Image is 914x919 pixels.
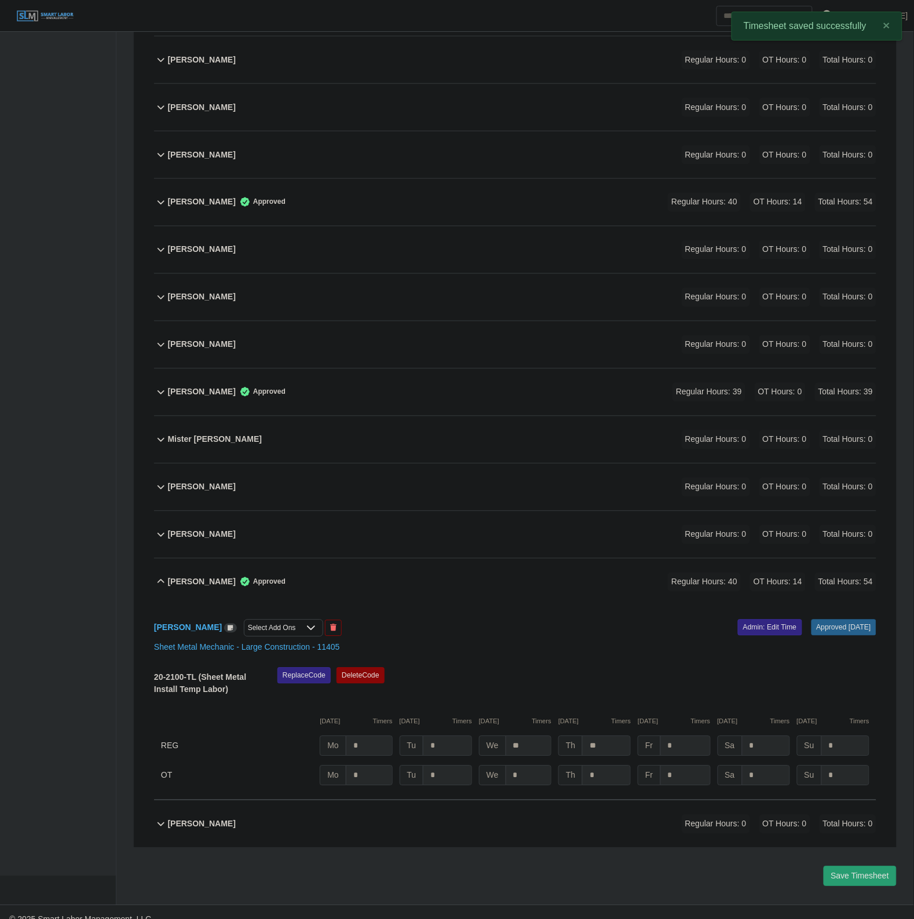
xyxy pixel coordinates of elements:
span: Approved [236,196,286,208]
b: [PERSON_NAME] [168,149,236,161]
a: Approved [DATE] [811,620,876,636]
button: Timers [373,717,393,727]
span: Regular Hours: 0 [682,240,750,259]
span: OT Hours: 0 [759,430,810,449]
button: [PERSON_NAME] Regular Hours: 0 OT Hours: 0 Total Hours: 0 [154,801,876,848]
span: × [883,19,890,32]
span: Total Hours: 0 [820,50,876,69]
span: Tu [400,766,424,786]
span: Total Hours: 0 [820,288,876,307]
button: Timers [850,717,869,727]
a: [PERSON_NAME] [842,10,908,22]
span: OT Hours: 0 [759,145,810,164]
span: Tu [400,736,424,756]
span: Total Hours: 0 [820,815,876,834]
span: Total Hours: 54 [815,573,876,592]
button: End Worker & Remove from the Timesheet [325,620,342,636]
span: Total Hours: 0 [820,478,876,497]
b: 20-2100-TL (Sheet Metal Install Temp Labor) [154,673,246,694]
span: Regular Hours: 0 [682,430,750,449]
div: Timesheet saved successfully [732,12,902,41]
span: OT Hours: 0 [759,335,810,354]
span: Total Hours: 0 [820,145,876,164]
span: Regular Hours: 0 [682,98,750,117]
b: [PERSON_NAME] [168,339,236,351]
span: Regular Hours: 40 [668,193,741,212]
button: [PERSON_NAME] Regular Hours: 0 OT Hours: 0 Total Hours: 0 [154,131,876,178]
span: OT Hours: 14 [750,193,806,212]
button: [PERSON_NAME] Regular Hours: 0 OT Hours: 0 Total Hours: 0 [154,464,876,511]
button: Save Timesheet [824,866,897,887]
span: Mo [320,736,346,756]
button: Timers [691,717,711,727]
b: [PERSON_NAME] [168,54,236,66]
span: Regular Hours: 40 [668,573,741,592]
span: Th [558,766,583,786]
b: [PERSON_NAME] [168,818,236,830]
span: OT Hours: 0 [759,288,810,307]
span: Regular Hours: 0 [682,478,750,497]
button: Mister [PERSON_NAME] Regular Hours: 0 OT Hours: 0 Total Hours: 0 [154,416,876,463]
span: Th [558,736,583,756]
div: [DATE] [320,717,392,727]
div: [DATE] [718,717,790,727]
span: We [479,766,506,786]
span: OT Hours: 14 [750,573,806,592]
span: Total Hours: 0 [820,98,876,117]
div: OT [161,766,313,786]
button: DeleteCode [337,668,385,684]
button: [PERSON_NAME] Regular Hours: 0 OT Hours: 0 Total Hours: 0 [154,226,876,273]
span: OT Hours: 0 [759,240,810,259]
span: OT Hours: 0 [759,525,810,544]
span: Mo [320,766,346,786]
button: Timers [770,717,790,727]
span: Total Hours: 54 [815,193,876,212]
span: Total Hours: 39 [815,383,876,402]
div: [DATE] [400,717,472,727]
span: OT Hours: 0 [759,50,810,69]
span: Regular Hours: 0 [682,335,750,354]
span: Regular Hours: 0 [682,50,750,69]
span: Approved [236,386,286,398]
span: Su [797,736,822,756]
span: Total Hours: 0 [820,335,876,354]
span: Approved [236,576,286,588]
b: [PERSON_NAME] [168,101,236,113]
span: Total Hours: 0 [820,430,876,449]
span: Regular Hours: 0 [682,525,750,544]
b: [PERSON_NAME] [168,386,236,398]
button: [PERSON_NAME] Regular Hours: 0 OT Hours: 0 Total Hours: 0 [154,84,876,131]
span: OT Hours: 0 [759,98,810,117]
span: OT Hours: 0 [755,383,806,402]
span: OT Hours: 0 [759,815,810,834]
div: REG [161,736,313,756]
button: [PERSON_NAME] Approved Regular Hours: 40 OT Hours: 14 Total Hours: 54 [154,559,876,606]
b: [PERSON_NAME] [168,576,236,588]
b: [PERSON_NAME] [168,291,236,303]
span: Fr [638,736,660,756]
input: Search [716,6,813,26]
button: Timers [532,717,551,727]
b: [PERSON_NAME] [168,244,236,256]
button: Timers [612,717,631,727]
button: [PERSON_NAME] Regular Hours: 0 OT Hours: 0 Total Hours: 0 [154,511,876,558]
span: Regular Hours: 39 [672,383,745,402]
div: [DATE] [558,717,631,727]
span: OT Hours: 0 [759,478,810,497]
span: Sa [718,736,743,756]
div: [DATE] [797,717,869,727]
span: We [479,736,506,756]
b: Mister [PERSON_NAME] [168,434,262,446]
span: Fr [638,766,660,786]
a: View/Edit Notes [224,623,237,632]
span: Total Hours: 0 [820,240,876,259]
span: Total Hours: 0 [820,525,876,544]
div: [DATE] [638,717,710,727]
b: [PERSON_NAME] [168,529,236,541]
span: Su [797,766,822,786]
a: [PERSON_NAME] [154,623,222,632]
div: Select Add Ons [244,620,299,636]
b: [PERSON_NAME] [168,196,236,208]
span: Regular Hours: 0 [682,815,750,834]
